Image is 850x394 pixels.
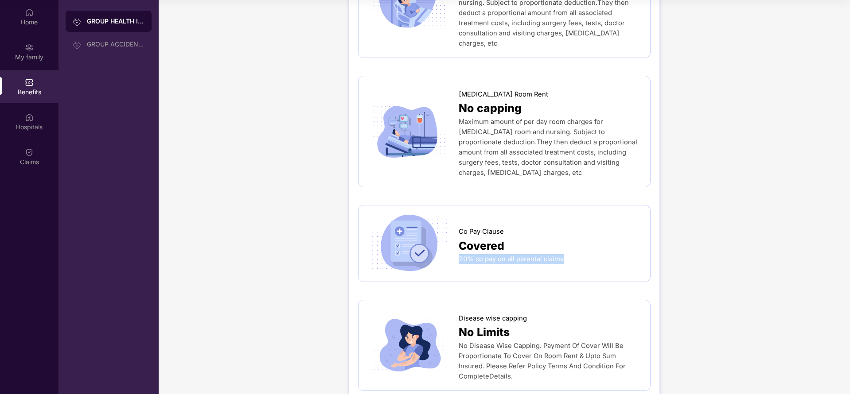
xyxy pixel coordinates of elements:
span: Disease wise capping [459,313,527,324]
img: icon [367,214,451,273]
span: Maximum amount of per day room charges for [MEDICAL_DATA] room and nursing. Subject to proportion... [459,118,637,177]
img: svg+xml;base64,PHN2ZyBpZD0iSG9zcGl0YWxzIiB4bWxucz0iaHR0cDovL3d3dy53My5vcmcvMjAwMC9zdmciIHdpZHRoPS... [25,113,34,122]
img: icon [367,316,451,375]
img: svg+xml;base64,PHN2ZyBpZD0iSG9tZSIgeG1sbnM9Imh0dHA6Ly93d3cudzMub3JnLzIwMDAvc3ZnIiB3aWR0aD0iMjAiIG... [25,8,34,17]
span: No capping [459,100,522,117]
div: GROUP HEALTH INSURANCE [87,17,144,26]
div: GROUP ACCIDENTAL INSURANCE [87,41,144,48]
img: icon [367,102,451,161]
img: svg+xml;base64,PHN2ZyBpZD0iQmVuZWZpdHMiIHhtbG5zPSJodHRwOi8vd3d3LnczLm9yZy8yMDAwL3N2ZyIgd2lkdGg9Ij... [25,78,34,87]
img: svg+xml;base64,PHN2ZyB3aWR0aD0iMjAiIGhlaWdodD0iMjAiIHZpZXdCb3g9IjAgMCAyMCAyMCIgZmlsbD0ibm9uZSIgeG... [73,17,82,26]
img: svg+xml;base64,PHN2ZyB3aWR0aD0iMjAiIGhlaWdodD0iMjAiIHZpZXdCb3g9IjAgMCAyMCAyMCIgZmlsbD0ibm9uZSIgeG... [73,40,82,49]
span: 20% co pay on all parental claims [459,255,564,263]
span: No Disease Wise Capping. Payment Of Cover Will Be Proportionate To Cover On Room Rent & Upto Sum ... [459,342,626,380]
span: No Limits [459,324,510,341]
img: svg+xml;base64,PHN2ZyB3aWR0aD0iMjAiIGhlaWdodD0iMjAiIHZpZXdCb3g9IjAgMCAyMCAyMCIgZmlsbD0ibm9uZSIgeG... [25,43,34,52]
span: [MEDICAL_DATA] Room Rent [459,89,548,100]
img: svg+xml;base64,PHN2ZyBpZD0iQ2xhaW0iIHhtbG5zPSJodHRwOi8vd3d3LnczLm9yZy8yMDAwL3N2ZyIgd2lkdGg9IjIwIi... [25,148,34,157]
span: Covered [459,237,504,255]
span: Co Pay Clause [459,227,504,237]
